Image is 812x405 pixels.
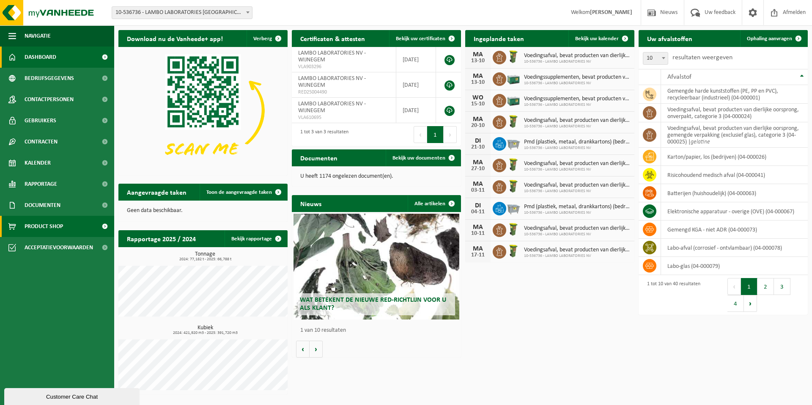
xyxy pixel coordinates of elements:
[469,202,486,209] div: DI
[469,144,486,150] div: 21-10
[661,184,808,202] td: batterijen (huishoudelijk) (04-000063)
[524,167,630,172] span: 10-536736 - LAMBO LABORATORIES NV
[300,328,457,333] p: 1 van 10 resultaten
[757,278,774,295] button: 2
[524,59,630,64] span: 10-536736 - LAMBO LABORATORIES NV
[524,204,630,210] span: Pmd (plastiek, metaal, drankkartons) (bedrijven)
[524,124,630,129] span: 10-536736 - LAMBO LABORATORIES NV
[469,51,486,58] div: MA
[469,159,486,166] div: MA
[524,81,630,86] span: 10-536736 - LAMBO LABORATORIES NV
[118,30,231,47] h2: Download nu de Vanheede+ app!
[396,36,445,41] span: Bekijk uw certificaten
[524,189,630,194] span: 10-536736 - LAMBO LABORATORIES NV
[469,58,486,64] div: 13-10
[298,101,366,114] span: LAMBO LABORATORIES NV - WIJNEGEM
[310,341,323,358] button: Volgende
[661,257,808,275] td: labo-glas (04-000079)
[506,114,521,129] img: WB-0060-HPE-GN-50
[524,139,630,146] span: Pmd (plastiek, metaal, drankkartons) (bedrijven)
[112,6,252,19] span: 10-536736 - LAMBO LABORATORIES NV - WIJNEGEM
[300,174,453,179] p: U heeft 1174 ongelezen document(en).
[643,277,700,313] div: 1 tot 10 van 40 resultaten
[524,146,630,151] span: 10-536736 - LAMBO LABORATORIES NV
[292,149,346,166] h2: Documenten
[727,295,744,312] button: 4
[396,47,436,72] td: [DATE]
[672,54,732,61] label: resultaten weergeven
[123,257,288,262] span: 2024: 77,182 t - 2025: 66,788 t
[469,73,486,80] div: MA
[396,72,436,98] td: [DATE]
[744,295,757,312] button: Next
[392,155,445,161] span: Bekijk uw documenten
[506,50,521,64] img: WB-0060-HPE-GN-50
[661,122,808,148] td: voedingsafval, bevat producten van dierlijke oorsprong, gemengde verpakking (exclusief glas), cat...
[118,230,204,247] h2: Rapportage 2025 / 2024
[25,216,63,237] span: Product Shop
[575,36,619,41] span: Bekijk uw kalender
[469,123,486,129] div: 20-10
[25,110,56,131] span: Gebruikers
[25,47,56,68] span: Dashboard
[298,114,390,121] span: VLA610695
[296,125,348,144] div: 1 tot 3 van 3 resultaten
[506,157,521,172] img: WB-0060-HPE-GN-50
[247,30,287,47] button: Verberg
[524,52,630,59] span: Voedingsafval, bevat producten van dierlijke oorsprong, onverpakt, categorie 3
[200,184,287,201] a: Toon de aangevraagde taken
[691,139,710,145] i: gelatine
[469,245,486,252] div: MA
[225,230,287,247] a: Bekijk rapportage
[524,210,630,215] span: 10-536736 - LAMBO LABORATORIES NV
[747,36,792,41] span: Ophaling aanvragen
[206,190,272,195] span: Toon de aangevraagde taken
[123,251,288,262] h3: Tonnage
[506,201,521,215] img: WB-2500-GAL-GY-01
[118,184,195,200] h2: Aangevraagde taken
[643,52,668,64] span: 10
[292,30,373,47] h2: Certificaten & attesten
[524,74,630,81] span: Voedingssupplementen, bevat producten van dierlijke oorsprong, categorie 3
[25,131,58,152] span: Contracten
[469,252,486,258] div: 17-11
[296,341,310,358] button: Vorige
[524,160,630,167] span: Voedingsafval, bevat producten van dierlijke oorsprong, onverpakt, categorie 3
[25,152,51,174] span: Kalender
[506,93,521,107] img: PB-LB-0680-HPE-GN-01
[25,237,93,258] span: Acceptatievoorwaarden
[524,182,630,189] span: Voedingsafval, bevat producten van dierlijke oorsprong, onverpakt, categorie 3
[414,126,427,143] button: Previous
[469,101,486,107] div: 15-10
[661,202,808,220] td: elektronische apparatuur - overige (OVE) (04-000067)
[506,244,521,258] img: WB-0060-HPE-GN-50
[469,94,486,101] div: WO
[469,80,486,85] div: 13-10
[469,187,486,193] div: 03-11
[465,30,532,47] h2: Ingeplande taken
[524,253,630,259] span: 10-536736 - LAMBO LABORATORIES NV
[123,331,288,335] span: 2024: 421,920 m3 - 2025: 391,720 m3
[740,30,807,47] a: Ophaling aanvragen
[661,148,808,166] td: karton/papier, los (bedrijven) (04-000026)
[506,136,521,150] img: WB-2500-GAL-GY-01
[118,47,288,174] img: Download de VHEPlus App
[292,195,330,212] h2: Nieuws
[469,231,486,237] div: 10-11
[524,96,630,102] span: Voedingssupplementen, bevat producten van dierlijke oorsprong, categorie 3
[25,89,74,110] span: Contactpersonen
[661,220,808,239] td: gemengd KGA - niet ADR (04-000073)
[123,325,288,335] h3: Kubiek
[506,71,521,85] img: PB-LB-0680-HPE-GN-01
[408,195,460,212] a: Alle artikelen
[741,278,757,295] button: 1
[469,116,486,123] div: MA
[667,74,691,80] span: Afvalstof
[298,89,390,96] span: RED25004490
[294,214,459,320] a: Wat betekent de nieuwe RED-richtlijn voor u als klant?
[661,104,808,122] td: voedingsafval, bevat producten van dierlijke oorsprong, onverpakt, categorie 3 (04-000024)
[469,138,486,144] div: DI
[639,30,701,47] h2: Uw afvalstoffen
[4,386,141,405] iframe: chat widget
